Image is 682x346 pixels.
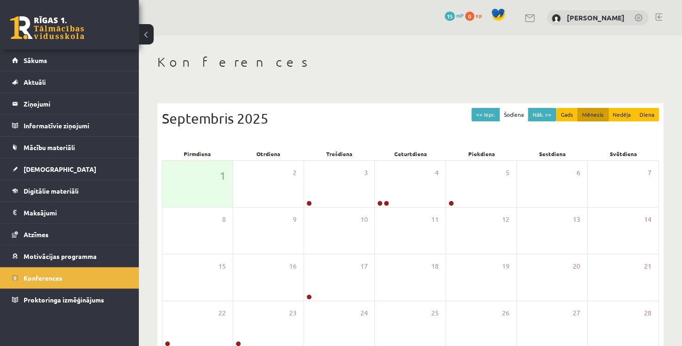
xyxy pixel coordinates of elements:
[157,54,663,70] h1: Konferences
[12,224,127,245] a: Atzīmes
[162,108,659,129] div: Septembris 2025
[12,50,127,71] a: Sākums
[12,71,127,93] a: Aktuāli
[446,147,517,160] div: Piekdiena
[218,261,226,271] span: 15
[304,147,375,160] div: Trešdiena
[289,308,297,318] span: 23
[556,108,578,121] button: Gads
[360,261,367,271] span: 17
[573,308,580,318] span: 27
[573,261,580,271] span: 20
[364,168,367,178] span: 3
[360,308,367,318] span: 24
[12,137,127,158] a: Mācību materiāli
[220,168,226,183] span: 1
[10,16,84,39] a: Rīgas 1. Tālmācības vidusskola
[502,214,509,225] span: 12
[12,267,127,289] a: Konferences
[24,252,97,260] span: Motivācijas programma
[12,93,127,114] a: Ziņojumi
[24,202,127,223] legend: Maksājumi
[24,56,47,64] span: Sākums
[12,245,127,267] a: Motivācijas programma
[644,308,651,318] span: 28
[289,261,297,271] span: 16
[577,108,608,121] button: Mēnesis
[528,108,556,121] button: Nāk. >>
[24,93,127,114] legend: Ziņojumi
[465,12,474,21] span: 0
[24,115,127,136] legend: Informatīvie ziņojumi
[24,165,96,173] span: [DEMOGRAPHIC_DATA]
[12,180,127,201] a: Digitālie materiāli
[24,296,104,304] span: Proktoringa izmēģinājums
[12,158,127,180] a: [DEMOGRAPHIC_DATA]
[644,261,651,271] span: 21
[573,214,580,225] span: 13
[435,168,439,178] span: 4
[445,12,455,21] span: 15
[293,168,297,178] span: 2
[12,202,127,223] a: Maksājumi
[24,78,46,86] span: Aktuāli
[502,308,509,318] span: 26
[644,214,651,225] span: 14
[471,108,500,121] button: << Iepr.
[24,274,62,282] span: Konferences
[12,115,127,136] a: Informatīvie ziņojumi
[24,187,79,195] span: Digitālie materiāli
[608,108,635,121] button: Nedēļa
[445,12,464,19] a: 15 mP
[233,147,304,160] div: Otrdiena
[635,108,659,121] button: Diena
[360,214,367,225] span: 10
[24,230,49,239] span: Atzīmes
[162,147,233,160] div: Pirmdiena
[552,14,561,23] img: Diāna Matašova
[502,261,509,271] span: 19
[431,261,439,271] span: 18
[218,308,226,318] span: 22
[476,12,482,19] span: xp
[567,13,625,22] a: [PERSON_NAME]
[577,168,580,178] span: 6
[588,147,659,160] div: Svētdiena
[465,12,486,19] a: 0 xp
[499,108,528,121] button: Šodiena
[648,168,651,178] span: 7
[293,214,297,225] span: 9
[24,143,75,151] span: Mācību materiāli
[431,214,439,225] span: 11
[431,308,439,318] span: 25
[375,147,446,160] div: Ceturtdiena
[12,289,127,310] a: Proktoringa izmēģinājums
[517,147,588,160] div: Sestdiena
[506,168,509,178] span: 5
[456,12,464,19] span: mP
[222,214,226,225] span: 8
